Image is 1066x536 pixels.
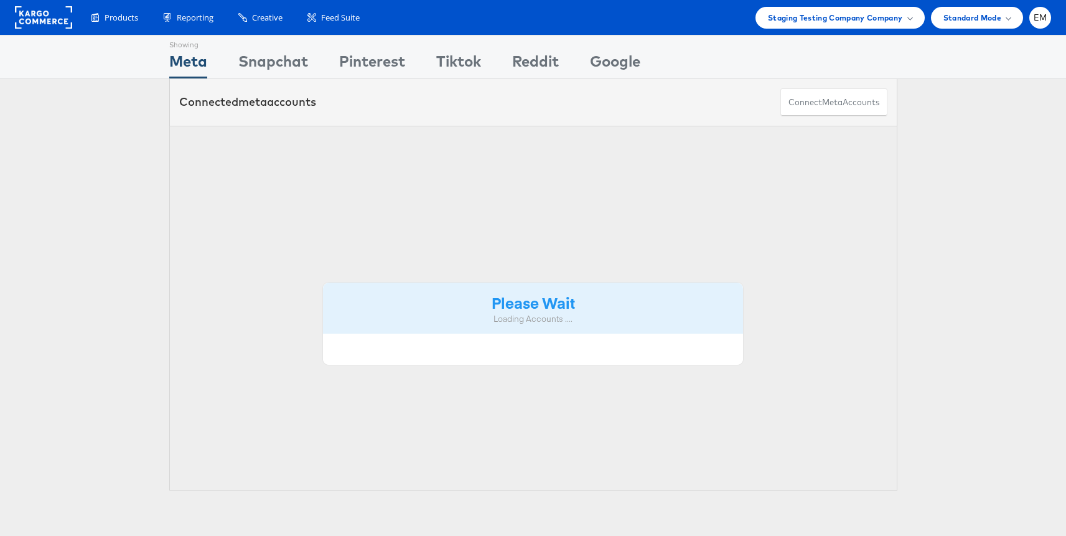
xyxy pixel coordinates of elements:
[332,313,734,325] div: Loading Accounts ....
[177,12,213,24] span: Reporting
[105,12,138,24] span: Products
[590,50,640,78] div: Google
[169,35,207,50] div: Showing
[1034,14,1047,22] span: EM
[252,12,283,24] span: Creative
[169,50,207,78] div: Meta
[339,50,405,78] div: Pinterest
[321,12,360,24] span: Feed Suite
[238,95,267,109] span: meta
[436,50,481,78] div: Tiktok
[822,96,843,108] span: meta
[768,11,903,24] span: Staging Testing Company Company
[238,50,308,78] div: Snapchat
[179,94,316,110] div: Connected accounts
[512,50,559,78] div: Reddit
[492,292,575,313] strong: Please Wait
[943,11,1001,24] span: Standard Mode
[780,88,887,116] button: ConnectmetaAccounts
